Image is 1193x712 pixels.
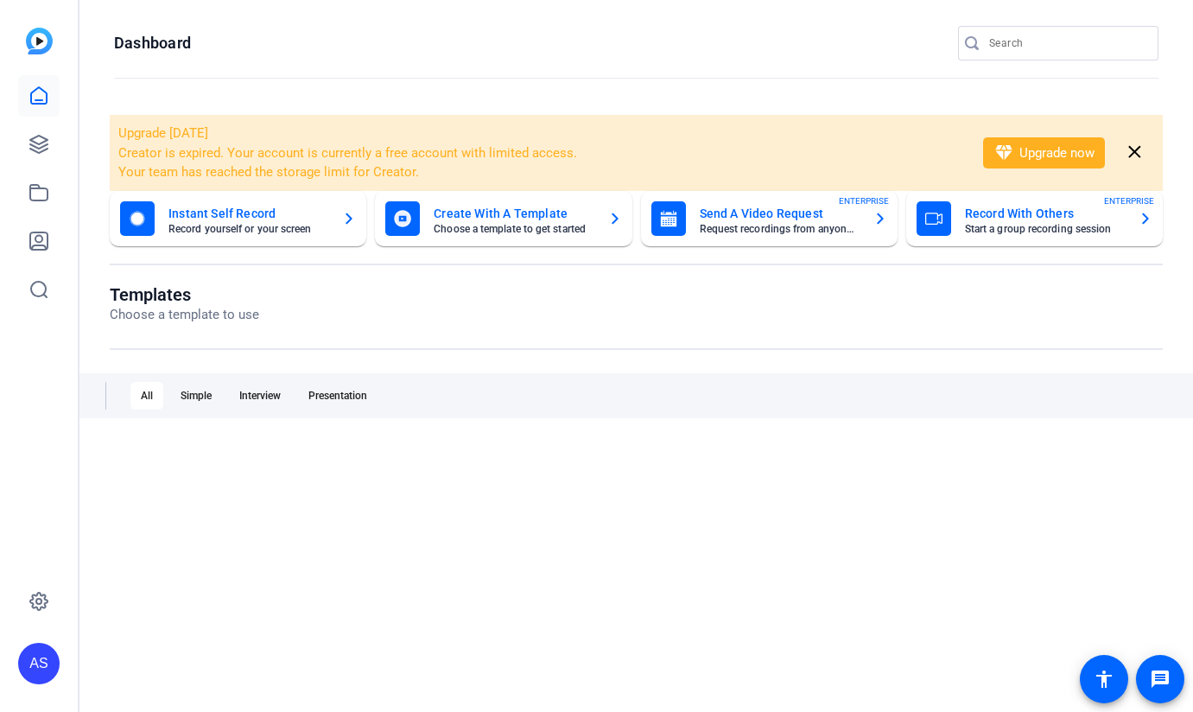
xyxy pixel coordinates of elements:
mat-card-subtitle: Request recordings from anyone, anywhere [700,224,860,234]
span: ENTERPRISE [1104,194,1154,207]
mat-card-title: Instant Self Record [168,203,328,224]
p: Choose a template to use [110,305,259,325]
mat-card-subtitle: Record yourself or your screen [168,224,328,234]
li: Your team has reached the storage limit for Creator. [118,162,961,182]
mat-icon: diamond [993,143,1014,163]
li: Creator is expired. Your account is currently a free account with limited access. [118,143,961,163]
mat-icon: accessibility [1094,669,1114,690]
button: Send A Video RequestRequest recordings from anyone, anywhereENTERPRISE [641,191,898,246]
mat-card-title: Create With A Template [434,203,593,224]
mat-card-title: Record With Others [965,203,1125,224]
button: Create With A TemplateChoose a template to get started [375,191,631,246]
img: blue-gradient.svg [26,28,53,54]
button: Upgrade now [983,137,1105,168]
button: Record With OthersStart a group recording sessionENTERPRISE [906,191,1163,246]
mat-icon: message [1150,669,1171,690]
div: AS [18,643,60,684]
span: ENTERPRISE [839,194,889,207]
span: Upgrade [DATE] [118,125,208,141]
div: Simple [170,382,222,410]
input: Search [989,33,1145,54]
h1: Dashboard [114,33,191,54]
mat-card-title: Send A Video Request [700,203,860,224]
button: Instant Self RecordRecord yourself or your screen [110,191,366,246]
mat-card-subtitle: Choose a template to get started [434,224,593,234]
mat-card-subtitle: Start a group recording session [965,224,1125,234]
div: All [130,382,163,410]
mat-icon: close [1124,142,1145,163]
div: Presentation [298,382,378,410]
div: Interview [229,382,291,410]
h1: Templates [110,284,259,305]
